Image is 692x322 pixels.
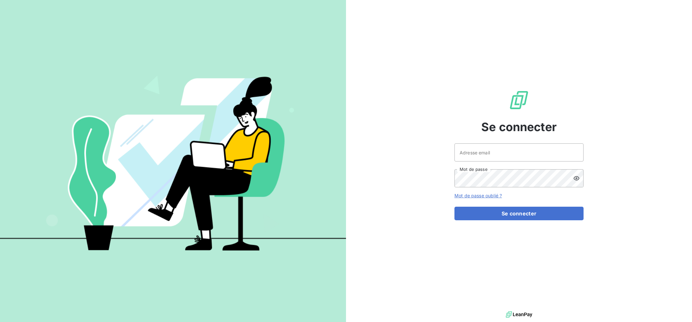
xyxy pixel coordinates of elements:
a: Mot de passe oublié ? [454,193,502,198]
button: Se connecter [454,207,584,220]
span: Se connecter [481,118,557,136]
input: placeholder [454,143,584,161]
img: logo [506,310,532,319]
img: Logo LeanPay [509,90,529,110]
